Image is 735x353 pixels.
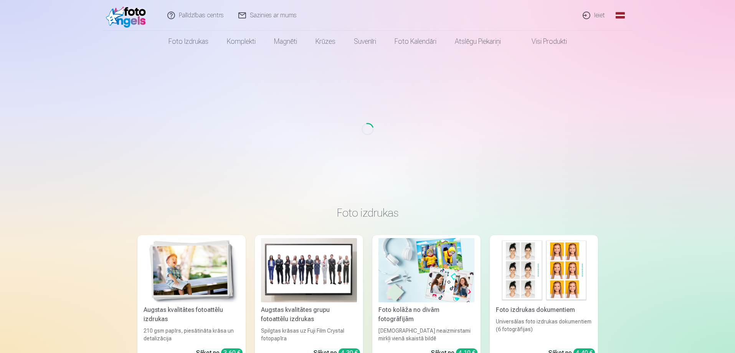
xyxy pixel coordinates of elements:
h3: Foto izdrukas [144,206,592,220]
a: Krūzes [306,31,345,52]
a: Foto kalendāri [385,31,446,52]
img: Foto izdrukas dokumentiem [496,238,592,302]
div: Universālas foto izdrukas dokumentiem (6 fotogrāfijas) [493,318,595,342]
div: 210 gsm papīrs, piesātināta krāsa un detalizācija [140,327,243,342]
a: Visi produkti [510,31,576,52]
img: /fa1 [106,3,150,28]
img: Foto kolāža no divām fotogrāfijām [378,238,474,302]
a: Foto izdrukas [159,31,218,52]
a: Magnēti [265,31,306,52]
div: [DEMOGRAPHIC_DATA] neaizmirstami mirkļi vienā skaistā bildē [375,327,477,342]
div: Foto izdrukas dokumentiem [493,305,595,315]
img: Augstas kvalitātes fotoattēlu izdrukas [144,238,239,302]
img: Augstas kvalitātes grupu fotoattēlu izdrukas [261,238,357,302]
a: Atslēgu piekariņi [446,31,510,52]
a: Suvenīri [345,31,385,52]
div: Foto kolāža no divām fotogrāfijām [375,305,477,324]
div: Augstas kvalitātes grupu fotoattēlu izdrukas [258,305,360,324]
div: Augstas kvalitātes fotoattēlu izdrukas [140,305,243,324]
a: Komplekti [218,31,265,52]
div: Spilgtas krāsas uz Fuji Film Crystal fotopapīra [258,327,360,342]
